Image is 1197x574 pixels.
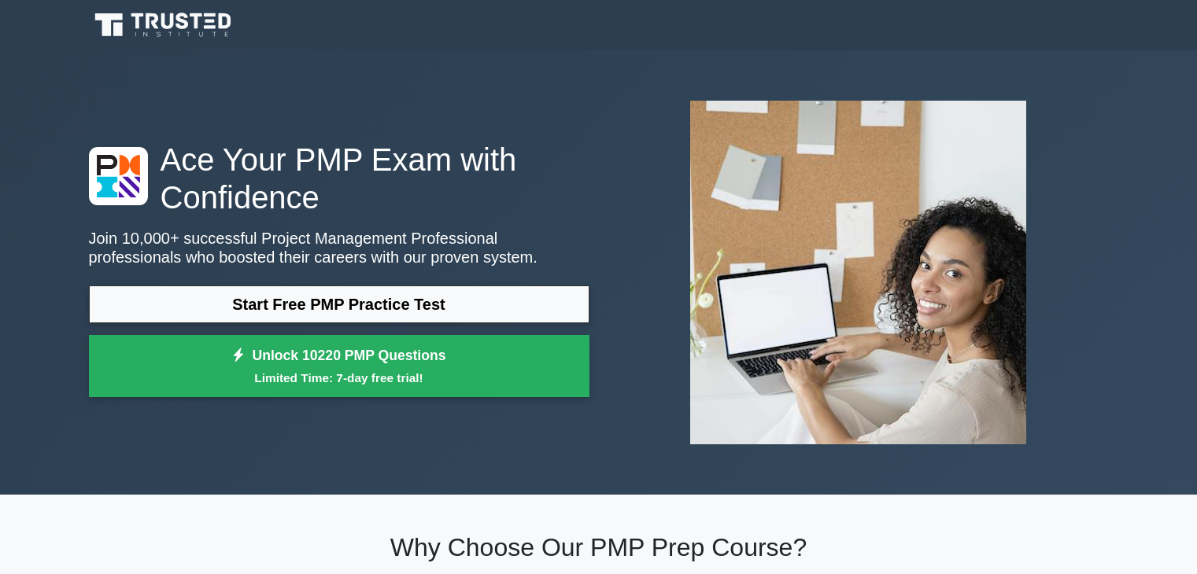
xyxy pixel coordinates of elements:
a: Start Free PMP Practice Test [89,285,589,323]
small: Limited Time: 7-day free trial! [109,369,570,387]
h1: Ace Your PMP Exam with Confidence [89,141,589,216]
p: Join 10,000+ successful Project Management Professional professionals who boosted their careers w... [89,229,589,267]
h2: Why Choose Our PMP Prep Course? [89,532,1109,562]
a: Unlock 10220 PMP QuestionsLimited Time: 7-day free trial! [89,335,589,398]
